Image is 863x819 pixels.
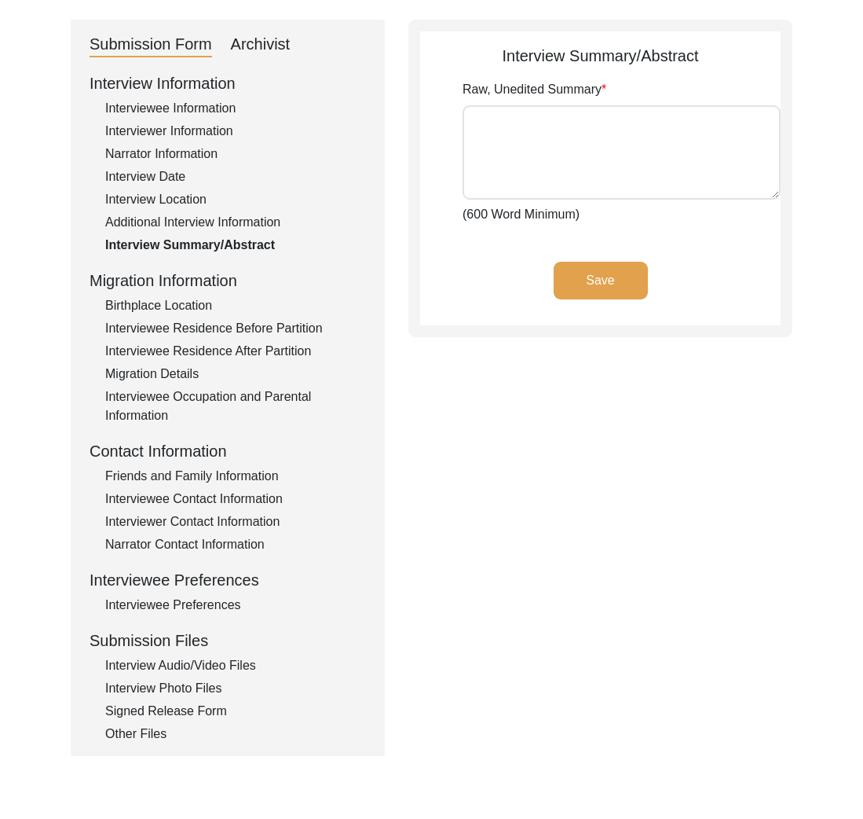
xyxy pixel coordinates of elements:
[105,512,366,531] div: Interviewer Contact Information
[105,490,366,509] div: Interviewee Contact Information
[105,342,366,361] div: Interviewee Residence After Partition
[105,213,366,232] div: Additional Interview Information
[90,568,366,592] div: Interviewee Preferences
[90,72,366,95] div: Interview Information
[105,167,366,186] div: Interview Date
[463,80,606,99] label: Raw, Unedited Summary
[105,319,366,338] div: Interviewee Residence Before Partition
[90,439,366,463] div: Contact Information
[420,44,781,68] div: Interview Summary/Abstract
[105,535,366,554] div: Narrator Contact Information
[90,269,366,292] div: Migration Information
[105,296,366,315] div: Birthplace Location
[105,656,366,675] div: Interview Audio/Video Files
[463,80,781,224] div: (600 Word Minimum)
[105,467,366,486] div: Friends and Family Information
[105,387,366,425] div: Interviewee Occupation and Parental Information
[105,145,366,163] div: Narrator Information
[554,262,648,299] button: Save
[105,236,366,255] div: Interview Summary/Abstract
[90,32,212,57] div: Submission Form
[105,190,366,209] div: Interview Location
[105,122,366,141] div: Interviewer Information
[105,725,366,744] div: Other Files
[105,679,366,698] div: Interview Photo Files
[105,596,366,615] div: Interviewee Preferences
[105,365,366,384] div: Migration Details
[231,32,291,57] div: Archivist
[105,99,366,118] div: Interviewee Information
[90,629,366,652] div: Submission Files
[105,702,366,721] div: Signed Release Form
